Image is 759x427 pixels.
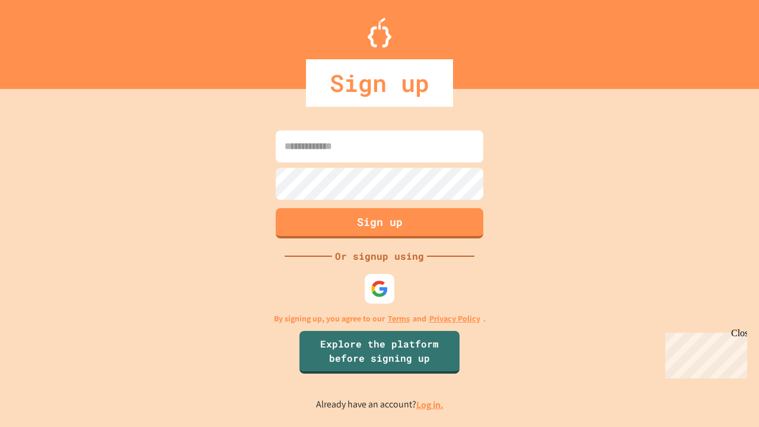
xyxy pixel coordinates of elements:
div: Chat with us now!Close [5,5,82,75]
a: Explore the platform before signing up [299,331,460,374]
img: google-icon.svg [371,280,388,298]
a: Terms [388,313,410,325]
iframe: chat widget [661,328,747,378]
div: Or signup using [332,249,427,263]
p: Already have an account? [316,397,444,412]
iframe: chat widget [709,380,747,415]
button: Sign up [276,208,483,238]
a: Log in. [416,399,444,411]
div: Sign up [306,59,453,107]
img: Logo.svg [368,18,391,47]
a: Privacy Policy [429,313,480,325]
p: By signing up, you agree to our and . [274,313,486,325]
